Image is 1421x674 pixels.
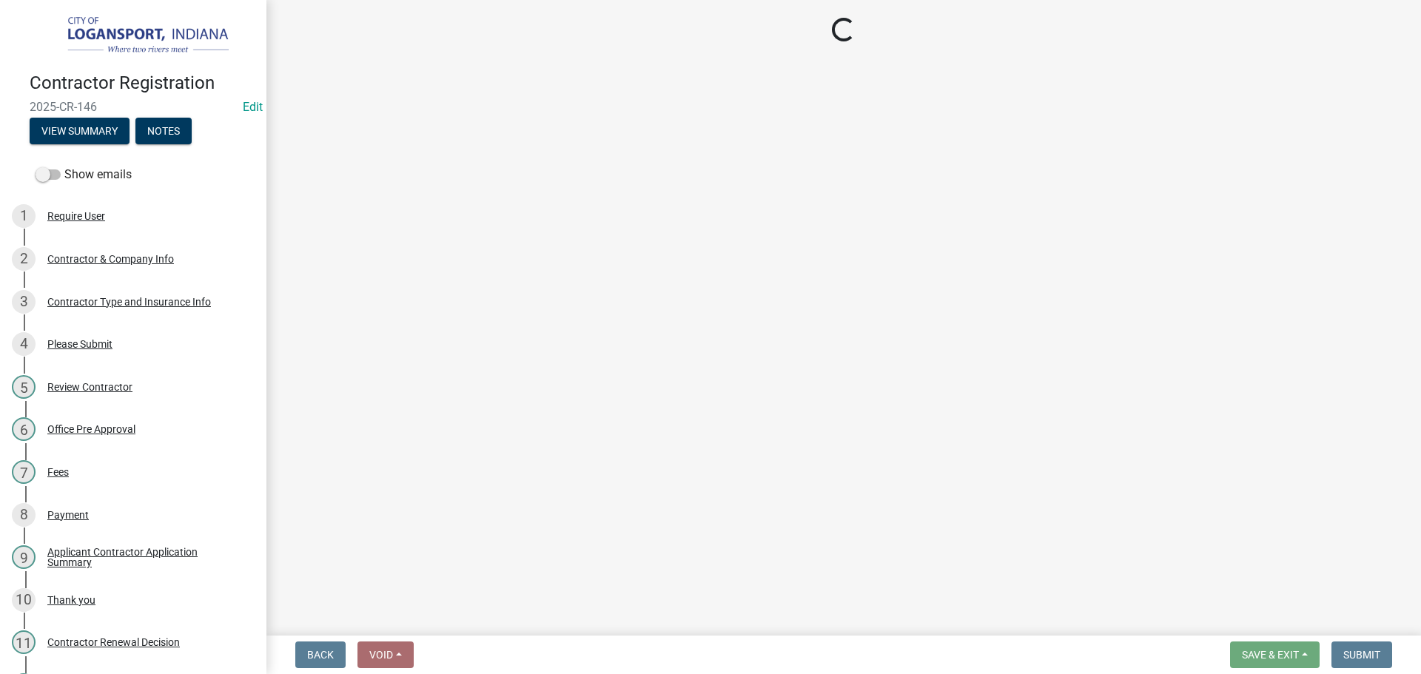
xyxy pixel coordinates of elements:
div: 6 [12,417,36,441]
wm-modal-confirm: Notes [135,126,192,138]
div: 2 [12,247,36,271]
div: 11 [12,630,36,654]
label: Show emails [36,166,132,183]
div: Applicant Contractor Application Summary [47,547,243,567]
span: Submit [1343,649,1380,661]
div: Please Submit [47,339,112,349]
button: Submit [1331,641,1392,668]
wm-modal-confirm: Edit Application Number [243,100,263,114]
div: 1 [12,204,36,228]
div: 10 [12,588,36,612]
div: Thank you [47,595,95,605]
button: View Summary [30,118,130,144]
h4: Contractor Registration [30,73,255,94]
span: Save & Exit [1242,649,1299,661]
span: Back [307,649,334,661]
div: 4 [12,332,36,356]
div: Contractor Renewal Decision [47,637,180,647]
span: 2025-CR-146 [30,100,237,114]
div: 5 [12,375,36,399]
div: Office Pre Approval [47,424,135,434]
wm-modal-confirm: Summary [30,126,130,138]
div: Payment [47,510,89,520]
button: Back [295,641,346,668]
div: 3 [12,290,36,314]
div: Contractor Type and Insurance Info [47,297,211,307]
div: 8 [12,503,36,527]
div: Contractor & Company Info [47,254,174,264]
button: Save & Exit [1230,641,1320,668]
div: 7 [12,460,36,484]
div: 9 [12,545,36,569]
div: Review Contractor [47,382,132,392]
div: Fees [47,467,69,477]
button: Notes [135,118,192,144]
div: Require User [47,211,105,221]
a: Edit [243,100,263,114]
span: Void [369,649,393,661]
img: City of Logansport, Indiana [30,16,243,57]
button: Void [357,641,414,668]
